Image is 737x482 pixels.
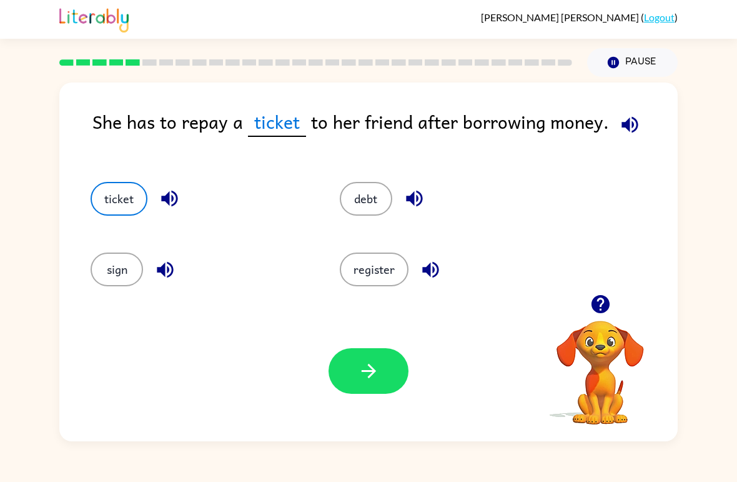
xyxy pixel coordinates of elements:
[587,48,678,77] button: Pause
[538,301,663,426] video: Your browser must support playing .mp4 files to use Literably. Please try using another browser.
[92,108,678,157] div: She has to repay a to her friend after borrowing money.
[644,11,675,23] a: Logout
[340,253,408,286] button: register
[91,182,147,216] button: ticket
[248,108,306,137] span: ticket
[91,253,143,286] button: sign
[59,5,129,33] img: Literably
[481,11,678,23] div: ( )
[481,11,641,23] span: [PERSON_NAME] [PERSON_NAME]
[340,182,392,216] button: debt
